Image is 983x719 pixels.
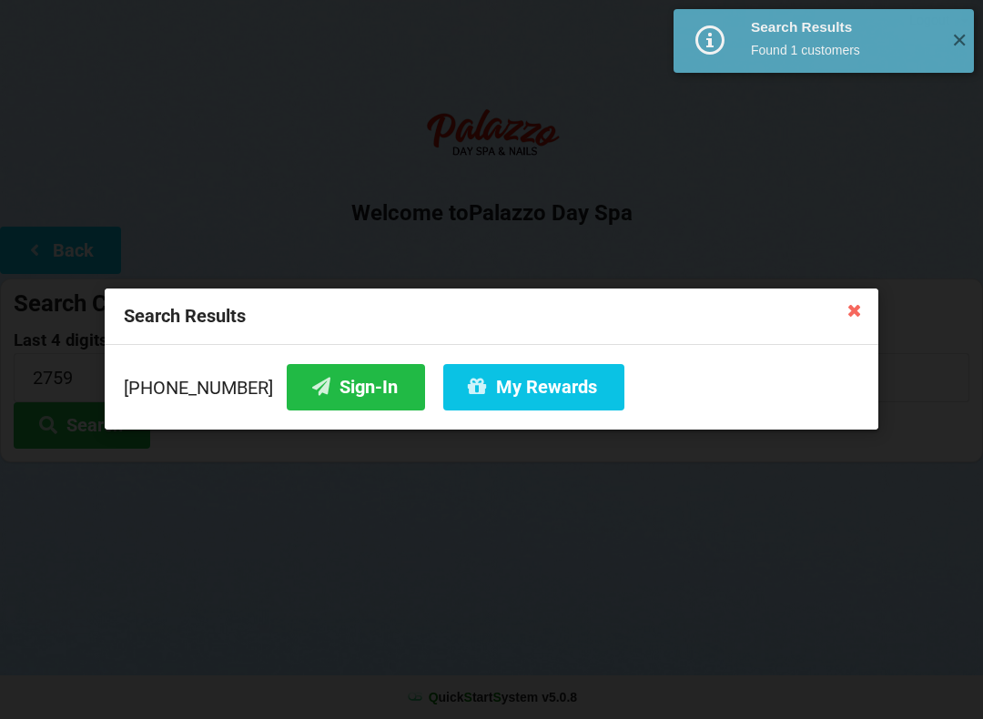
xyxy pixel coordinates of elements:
div: Search Results [105,289,878,345]
div: Search Results [751,18,937,36]
button: My Rewards [443,364,624,410]
div: [PHONE_NUMBER] [124,364,859,410]
button: Sign-In [287,364,425,410]
div: Found 1 customers [751,41,937,59]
